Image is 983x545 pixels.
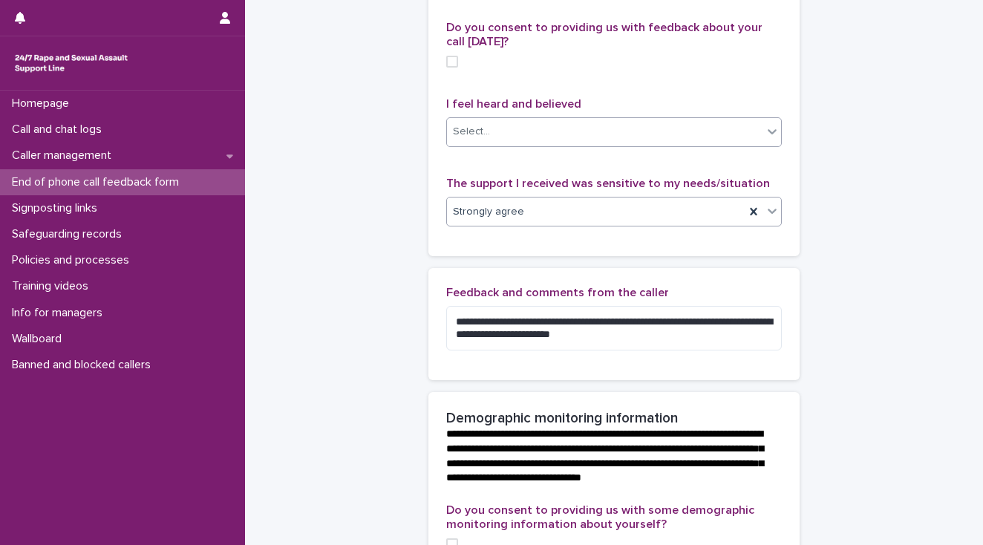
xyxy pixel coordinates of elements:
p: Training videos [6,279,100,293]
div: Select... [453,124,490,140]
span: Strongly agree [453,204,524,220]
span: Do you consent to providing us with some demographic monitoring information about yourself? [446,504,754,530]
p: Homepage [6,97,81,111]
p: Banned and blocked callers [6,358,163,372]
span: I feel heard and believed [446,98,581,110]
p: Call and chat logs [6,123,114,137]
p: Info for managers [6,306,114,320]
h2: Demographic monitoring information [446,410,678,427]
span: The support I received was sensitive to my needs/situation [446,177,770,189]
img: rhQMoQhaT3yELyF149Cw [12,48,131,78]
p: Wallboard [6,332,74,346]
p: Policies and processes [6,253,141,267]
p: End of phone call feedback form [6,175,191,189]
p: Safeguarding records [6,227,134,241]
span: Do you consent to providing us with feedback about your call [DATE]? [446,22,762,48]
p: Signposting links [6,201,109,215]
span: Feedback and comments from the caller [446,287,669,298]
p: Caller management [6,149,123,163]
